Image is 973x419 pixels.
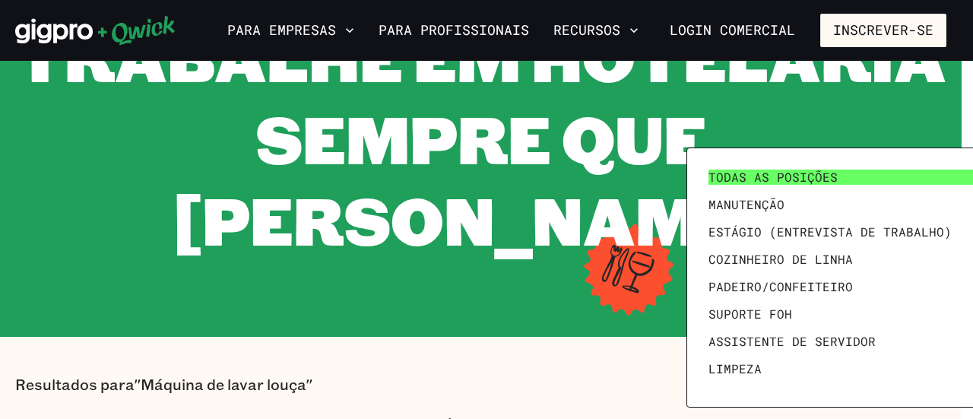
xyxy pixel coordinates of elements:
[708,306,792,322] font: Suporte FOH
[708,360,762,376] font: Limpeza
[708,251,853,267] font: Cozinheiro de linha
[708,333,876,349] font: Assistente de servidor
[708,169,838,185] font: Todas as posições
[708,196,784,212] font: Manutenção
[708,278,853,294] font: Padeiro/Confeiteiro
[708,388,838,404] font: Preparar Cozinhar
[708,224,952,240] font: Estágio (entrevista de trabalho)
